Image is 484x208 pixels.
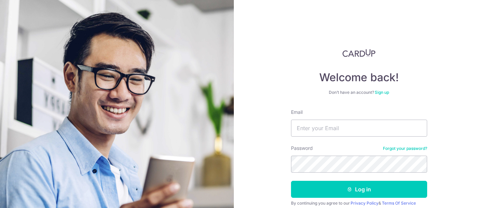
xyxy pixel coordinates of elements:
[291,109,303,116] label: Email
[291,71,427,84] h4: Welcome back!
[351,201,378,206] a: Privacy Policy
[291,201,427,206] div: By continuing you agree to our &
[291,90,427,95] div: Don’t have an account?
[291,181,427,198] button: Log in
[291,145,313,152] label: Password
[291,120,427,137] input: Enter your Email
[342,49,376,57] img: CardUp Logo
[375,90,389,95] a: Sign up
[383,146,427,151] a: Forgot your password?
[382,201,416,206] a: Terms Of Service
